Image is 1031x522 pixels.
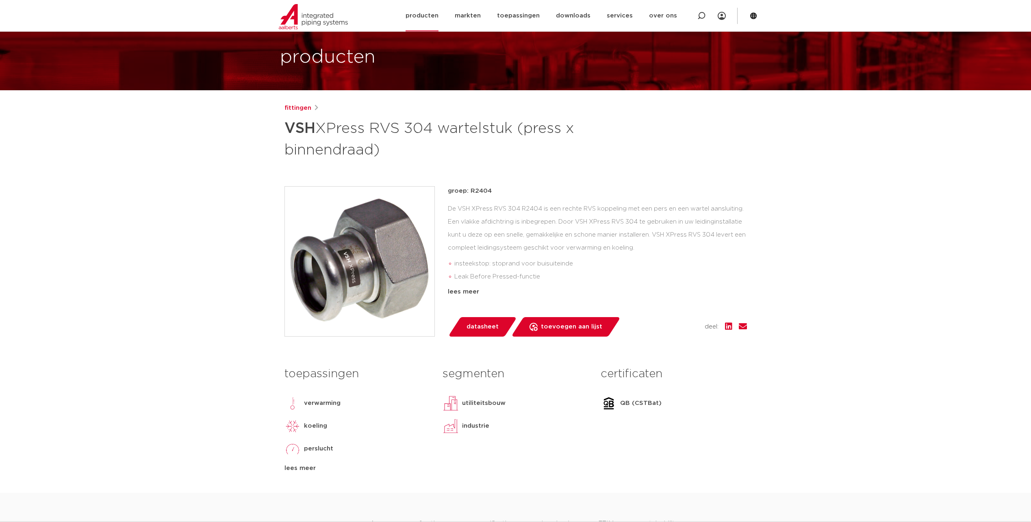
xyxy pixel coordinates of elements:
a: datasheet [448,317,517,337]
h1: producten [280,44,376,70]
li: insteekstop: stoprand voor buisuiteinde [454,257,747,270]
strong: VSH [284,121,315,136]
li: Leak Before Pressed-functie [454,270,747,283]
p: groep: R2404 [448,186,747,196]
div: De VSH XPress RVS 304 R2404 is een rechte RVS koppeling met een pers en een wartel aansluiting. E... [448,202,747,284]
li: duidelijke herkenning van materiaal en afmeting [454,283,747,296]
h1: XPress RVS 304 wartelstuk (press x binnendraad) [284,116,590,160]
span: toevoegen aan lijst [541,320,602,333]
p: perslucht [304,444,333,454]
img: perslucht [284,441,301,457]
p: verwarming [304,398,341,408]
div: lees meer [284,463,430,473]
p: industrie [462,421,489,431]
a: fittingen [284,103,311,113]
p: koeling [304,421,327,431]
span: datasheet [467,320,499,333]
p: QB (CSTBat) [620,398,662,408]
img: koeling [284,418,301,434]
img: utiliteitsbouw [443,395,459,411]
span: deel: [705,322,718,332]
img: Product Image for VSH XPress RVS 304 wartelstuk (press x binnendraad) [285,187,434,336]
h3: toepassingen [284,366,430,382]
p: utiliteitsbouw [462,398,506,408]
div: lees meer [448,287,747,297]
img: industrie [443,418,459,434]
img: QB (CSTBat) [601,395,617,411]
h3: certificaten [601,366,747,382]
img: verwarming [284,395,301,411]
h3: segmenten [443,366,588,382]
